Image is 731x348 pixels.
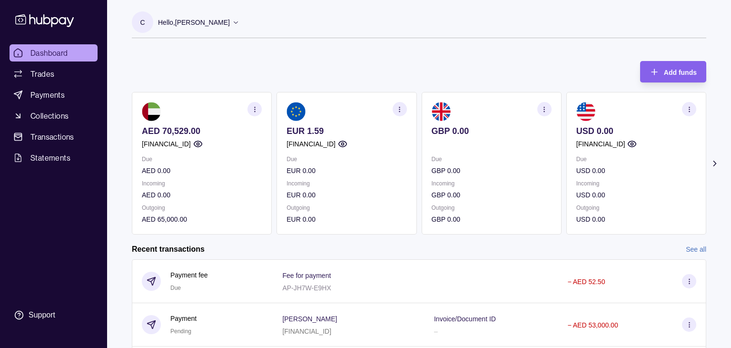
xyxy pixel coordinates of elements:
[576,154,696,164] p: Due
[142,203,262,213] p: Outgoing
[432,214,552,225] p: GBP 0.00
[432,102,451,121] img: gb
[432,178,552,189] p: Incoming
[142,139,191,149] p: [FINANCIAL_ID]
[567,278,605,286] p: − AED 52.50
[576,126,696,136] p: USD 0.00
[286,102,306,121] img: eu
[434,328,438,335] p: –
[30,131,74,143] span: Transactions
[576,165,696,176] p: USD 0.00
[286,126,406,136] p: EUR 1.59
[576,139,625,149] p: [FINANCIAL_ID]
[286,203,406,213] p: Outgoing
[142,102,161,121] img: ae
[576,102,595,121] img: us
[640,61,706,82] button: Add funds
[30,68,54,80] span: Trades
[10,128,98,145] a: Transactions
[576,178,696,189] p: Incoming
[286,154,406,164] p: Due
[170,270,208,280] p: Payment fee
[282,284,331,292] p: AP-JH7W-E9HX
[10,44,98,61] a: Dashboard
[576,214,696,225] p: USD 0.00
[132,244,205,255] h2: Recent transactions
[686,244,706,255] a: See all
[170,285,181,291] span: Due
[664,69,697,76] span: Add funds
[576,203,696,213] p: Outgoing
[10,107,98,124] a: Collections
[30,110,69,122] span: Collections
[10,86,98,103] a: Payments
[10,149,98,166] a: Statements
[286,214,406,225] p: EUR 0.00
[432,154,552,164] p: Due
[142,190,262,200] p: AED 0.00
[140,17,145,28] p: C
[142,214,262,225] p: AED 65,000.00
[10,65,98,82] a: Trades
[432,190,552,200] p: GBP 0.00
[286,165,406,176] p: EUR 0.00
[142,126,262,136] p: AED 70,529.00
[282,272,331,279] p: Fee for payment
[158,17,230,28] p: Hello, [PERSON_NAME]
[432,165,552,176] p: GBP 0.00
[282,328,331,335] p: [FINANCIAL_ID]
[576,190,696,200] p: USD 0.00
[432,203,552,213] p: Outgoing
[10,305,98,325] a: Support
[29,310,55,320] div: Support
[30,47,68,59] span: Dashboard
[286,178,406,189] p: Incoming
[286,139,336,149] p: [FINANCIAL_ID]
[567,321,618,329] p: − AED 53,000.00
[142,178,262,189] p: Incoming
[170,313,197,324] p: Payment
[170,328,191,335] span: Pending
[432,126,552,136] p: GBP 0.00
[142,154,262,164] p: Due
[434,315,496,323] p: Invoice/Document ID
[286,190,406,200] p: EUR 0.00
[142,165,262,176] p: AED 0.00
[282,315,337,323] p: [PERSON_NAME]
[30,152,70,164] span: Statements
[30,89,65,101] span: Payments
